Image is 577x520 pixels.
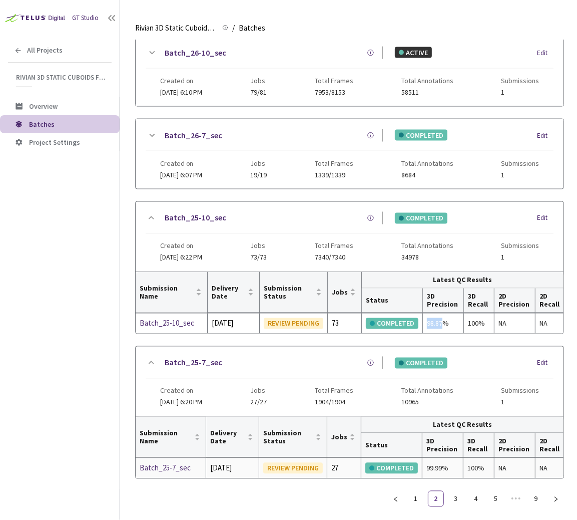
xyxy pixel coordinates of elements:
li: 9 [528,491,544,507]
div: Edit [537,131,553,141]
a: 2 [428,491,443,506]
button: right [548,491,564,507]
div: Edit [537,358,553,368]
span: All Projects [27,46,63,55]
li: Next 5 Pages [508,491,524,507]
span: 58511 [401,89,453,96]
a: 1 [408,491,423,506]
div: 27 [331,462,357,474]
th: Latest QC Results [362,272,563,289]
span: Rivian 3D Static Cuboids fixed[2024-25] [135,22,216,34]
div: COMPLETED [395,358,447,369]
span: Jobs [332,289,348,297]
div: Edit [537,213,553,223]
th: 3D Precision [423,289,464,313]
th: 2D Recall [535,433,563,458]
span: 79/81 [250,89,267,96]
span: 7340/7340 [315,254,353,262]
a: Batch_26-10_sec [165,47,226,59]
div: REVIEW PENDING [263,463,323,474]
span: ••• [508,491,524,507]
span: 7953/8153 [315,89,353,96]
span: 1 [501,254,539,262]
span: 1339/1339 [315,171,353,179]
div: COMPLETED [395,213,447,224]
a: Batch_25-10_sec [165,212,226,224]
span: Batches [29,120,55,129]
div: ACTIVE [395,47,432,58]
div: 73 [332,318,357,330]
span: 1 [501,89,539,96]
div: Batch_25-10_secCOMPLETEDEditCreated on[DATE] 6:22 PMJobs73/73Total Frames7340/7340Total Annotatio... [136,202,563,272]
span: Submissions [501,387,539,395]
div: 100% [468,318,490,329]
span: Total Annotations [401,77,453,85]
span: Batches [239,22,265,34]
div: NA [539,463,559,474]
li: / [232,22,235,34]
div: Batch_26-10_secACTIVEEditCreated on[DATE] 6:10 PMJobs79/81Total Frames7953/8153Total Annotations5... [136,37,563,106]
div: Batch_25-10_sec [140,318,203,330]
span: Total Annotations [401,159,453,167]
span: 10965 [401,399,453,406]
th: 3D Recall [464,289,494,313]
th: Submission Status [259,417,327,458]
span: Created on [160,77,203,85]
th: Status [362,289,423,313]
div: Edit [537,48,553,58]
th: 2D Precision [494,433,535,458]
th: Submission Name [136,417,206,458]
div: Batch_26-7_secCOMPLETEDEditCreated on[DATE] 6:07 PMJobs19/19Total Frames1339/1339Total Annotation... [136,119,563,189]
li: 1 [408,491,424,507]
span: Created on [160,387,203,395]
th: Delivery Date [208,272,260,313]
span: [DATE] 6:22 PM [160,253,203,262]
div: COMPLETED [365,463,418,474]
a: Batch_25-7_sec [165,357,222,369]
span: Overview [29,102,58,111]
div: 99.99% [426,463,459,474]
div: COMPLETED [395,130,447,141]
th: 2D Precision [494,289,535,313]
th: 3D Precision [422,433,463,458]
button: left [388,491,404,507]
th: Delivery Date [206,417,259,458]
th: Jobs [327,417,361,458]
th: Latest QC Results [361,417,563,433]
div: 100% [467,463,490,474]
th: 2D Recall [535,289,563,313]
span: Submissions [501,159,539,167]
a: 4 [468,491,483,506]
div: Batch_25-7_sec [140,462,202,474]
a: 9 [528,491,543,506]
div: [DATE] [210,462,255,474]
span: Total Frames [315,242,353,250]
div: Batch_25-7_secCOMPLETEDEditCreated on[DATE] 6:20 PMJobs27/27Total Frames1904/1904Total Annotation... [136,347,563,416]
li: 4 [468,491,484,507]
span: Delivery Date [212,285,246,301]
span: 1904/1904 [315,399,353,406]
li: Next Page [548,491,564,507]
span: 34978 [401,254,453,262]
span: Total Annotations [401,387,453,395]
div: GT Studio [72,13,99,23]
th: Submission Status [260,272,328,313]
span: 1 [501,399,539,406]
th: Submission Name [136,272,208,313]
span: Submissions [501,242,539,250]
th: 3D Recall [463,433,494,458]
a: 3 [448,491,463,506]
span: Total Frames [315,387,353,395]
span: Submission Name [140,285,194,301]
span: Created on [160,242,203,250]
th: Jobs [328,272,362,313]
th: Status [361,433,422,458]
span: Jobs [250,242,267,250]
span: Created on [160,159,203,167]
span: Project Settings [29,138,80,147]
li: Previous Page [388,491,404,507]
div: 98.87% [427,318,459,329]
span: Rivian 3D Static Cuboids fixed[2024-25] [16,73,106,82]
span: 8684 [401,171,453,179]
span: Total Annotations [401,242,453,250]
